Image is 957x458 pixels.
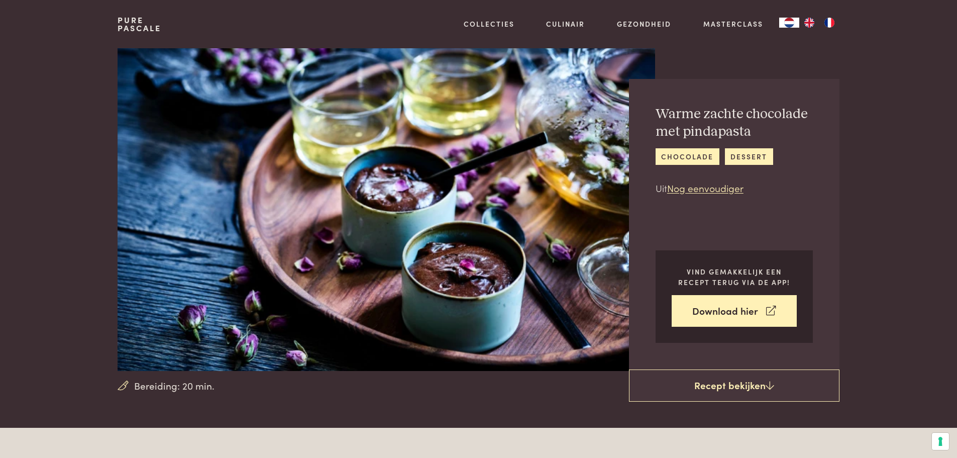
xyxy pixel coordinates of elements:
[656,106,813,140] h2: Warme zachte chocolade met pindapasta
[546,19,585,29] a: Culinair
[819,18,839,28] a: FR
[799,18,839,28] ul: Language list
[779,18,799,28] div: Language
[799,18,819,28] a: EN
[656,148,719,165] a: chocolade
[629,370,839,402] a: Recept bekijken
[672,295,797,327] a: Download hier
[779,18,839,28] aside: Language selected: Nederlands
[779,18,799,28] a: NL
[134,379,215,393] span: Bereiding: 20 min.
[464,19,514,29] a: Collecties
[118,48,655,371] img: Warme zachte chocolade met pindapasta
[656,181,813,196] p: Uit
[672,266,797,287] p: Vind gemakkelijk een recept terug via de app!
[725,148,773,165] a: dessert
[667,181,743,195] a: Nog eenvoudiger
[703,19,763,29] a: Masterclass
[118,16,161,32] a: PurePascale
[617,19,671,29] a: Gezondheid
[932,433,949,450] button: Uw voorkeuren voor toestemming voor trackingtechnologieën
